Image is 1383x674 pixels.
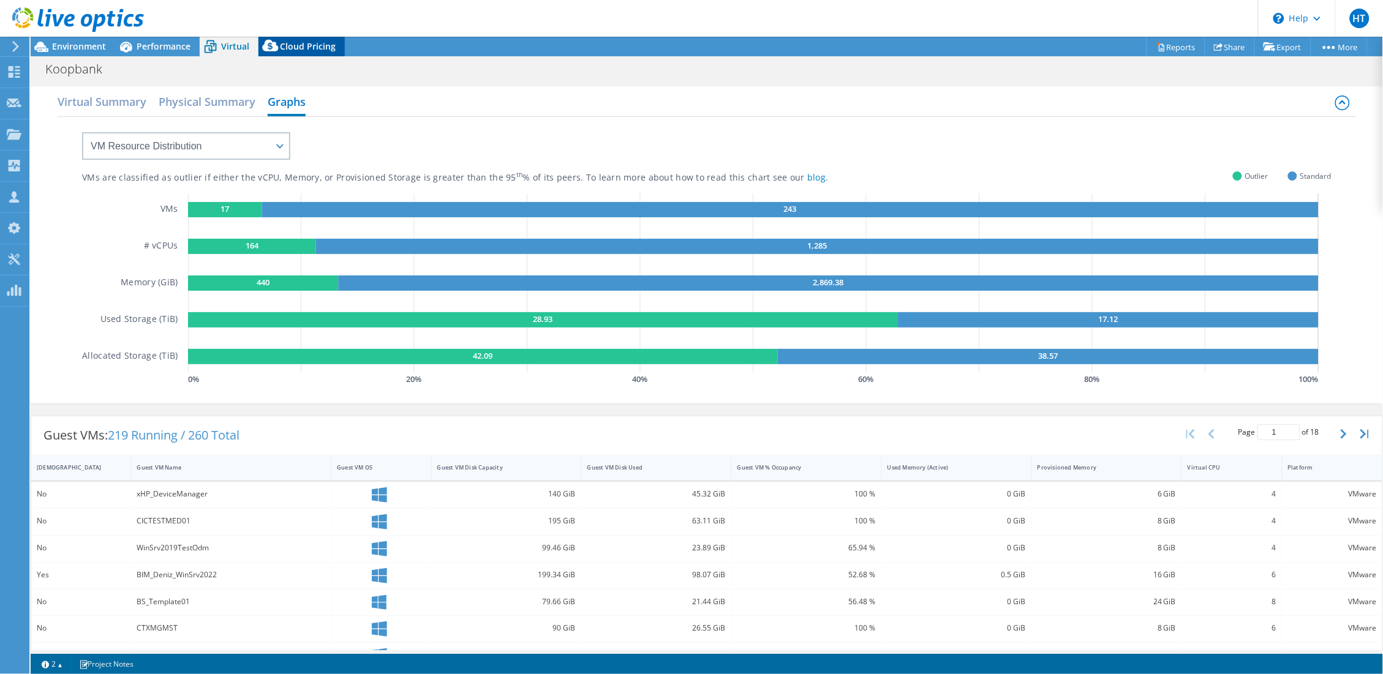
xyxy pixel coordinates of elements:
span: Cloud Pricing [280,40,336,52]
span: Standard [1300,169,1332,183]
div: 0 GiB [887,648,1026,662]
div: 79.66 GiB [437,595,576,608]
text: 243 [783,203,796,214]
text: 1,285 [807,240,827,251]
div: 21.44 GiB [587,595,726,608]
div: 52.68 % [737,568,876,582]
div: 24 GiB [1038,595,1176,608]
div: 0 GiB [887,541,1026,555]
div: 140 GiB [437,648,576,662]
span: 18 [1311,427,1319,437]
div: 6 [1188,568,1276,582]
div: Guest VMs: [31,416,252,454]
div: 0.5 GiB [887,568,1026,582]
text: 0 % [188,373,199,384]
div: 99.46 GiB [437,541,576,555]
div: 8 GiB [1038,514,1176,528]
div: BS_Template01 [137,595,325,608]
div: 6 GiB [1038,487,1176,501]
div: VMs are classified as outlier if either the vCPU, Memory, or Provisioned Storage is greater than ... [82,172,890,184]
div: Guest VM Disk Capacity [437,463,561,471]
div: VMware [1288,514,1377,528]
div: Used Memory (Active) [887,463,1011,471]
text: 164 [246,240,259,251]
a: blog [807,171,826,183]
text: 42.09 [473,350,492,361]
sup: th [516,170,523,179]
div: xHP_DeviceManager [137,487,325,501]
div: 98.07 GiB [587,568,726,582]
div: CTXMGMST [137,621,325,635]
div: No [37,541,125,555]
span: HT [1350,9,1370,28]
text: 80 % [1085,373,1100,384]
div: BIM_Deniz_WinSrv2022 [137,568,325,582]
div: 65.94 % [737,541,876,555]
div: 45.32 GiB [587,487,726,501]
text: 100 % [1299,373,1319,384]
div: 100 % [737,648,876,662]
div: 4 [1188,487,1276,501]
div: 56.48 % [737,595,876,608]
div: 8 GiB [1038,621,1176,635]
a: 2 [33,656,71,672]
text: 17 [220,203,229,214]
text: 20 % [406,373,421,384]
a: Share [1205,37,1255,56]
a: Export [1254,37,1311,56]
text: 40 % [633,373,648,384]
input: jump to page [1257,424,1300,440]
h1: Koopbank [40,62,121,76]
div: 100 % [737,621,876,635]
div: 8 GiB [1038,541,1176,555]
div: VMware [1288,541,1377,555]
div: No [37,595,125,608]
div: Yes [37,568,125,582]
span: Performance [137,40,190,52]
span: Environment [52,40,106,52]
text: 38.57 [1038,350,1058,361]
div: 195 GiB [437,514,576,528]
svg: GaugeChartPercentageAxisTexta [188,373,1332,385]
div: VMware [1288,621,1377,635]
h5: Used Storage (TiB) [100,312,178,328]
h5: Memory (GiB) [121,275,178,291]
div: 26.55 GiB [587,621,726,635]
div: VMware [1288,648,1377,662]
span: Page of [1238,424,1319,440]
div: Virtual CPU [1188,463,1261,471]
h5: Allocated Storage (TiB) [82,349,178,364]
div: Guest VM OS [337,463,410,471]
div: RPS_WinSrv03 [137,648,325,662]
svg: \n [1273,13,1284,24]
text: 60 % [859,373,874,384]
div: No [37,621,125,635]
text: 440 [257,277,269,288]
div: VMware [1288,595,1377,608]
text: 17.12 [1098,313,1118,324]
h2: Virtual Summary [58,89,146,114]
div: 199.34 GiB [437,568,576,582]
div: VMware [1288,568,1377,582]
span: Outlier [1245,169,1268,183]
div: Guest VM Disk Used [587,463,711,471]
span: 219 Running / 260 Total [108,427,239,443]
span: Virtual [221,40,249,52]
div: 100 % [737,514,876,528]
div: 0 GiB [887,514,1026,528]
h2: Physical Summary [159,89,255,114]
div: 90 GiB [437,621,576,635]
div: 6 [1188,621,1276,635]
div: 0 GiB [887,621,1026,635]
div: Provisioned Memory [1038,463,1161,471]
div: VMware [1288,487,1377,501]
text: 2,869.38 [813,277,843,288]
div: [DEMOGRAPHIC_DATA] [37,463,110,471]
h5: VMs [160,202,178,217]
h2: Graphs [268,89,306,116]
div: Guest VM % Occupancy [737,463,861,471]
div: 100 % [737,487,876,501]
a: Project Notes [70,656,142,672]
div: CICTESTMED01 [137,514,325,528]
div: No [37,487,125,501]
